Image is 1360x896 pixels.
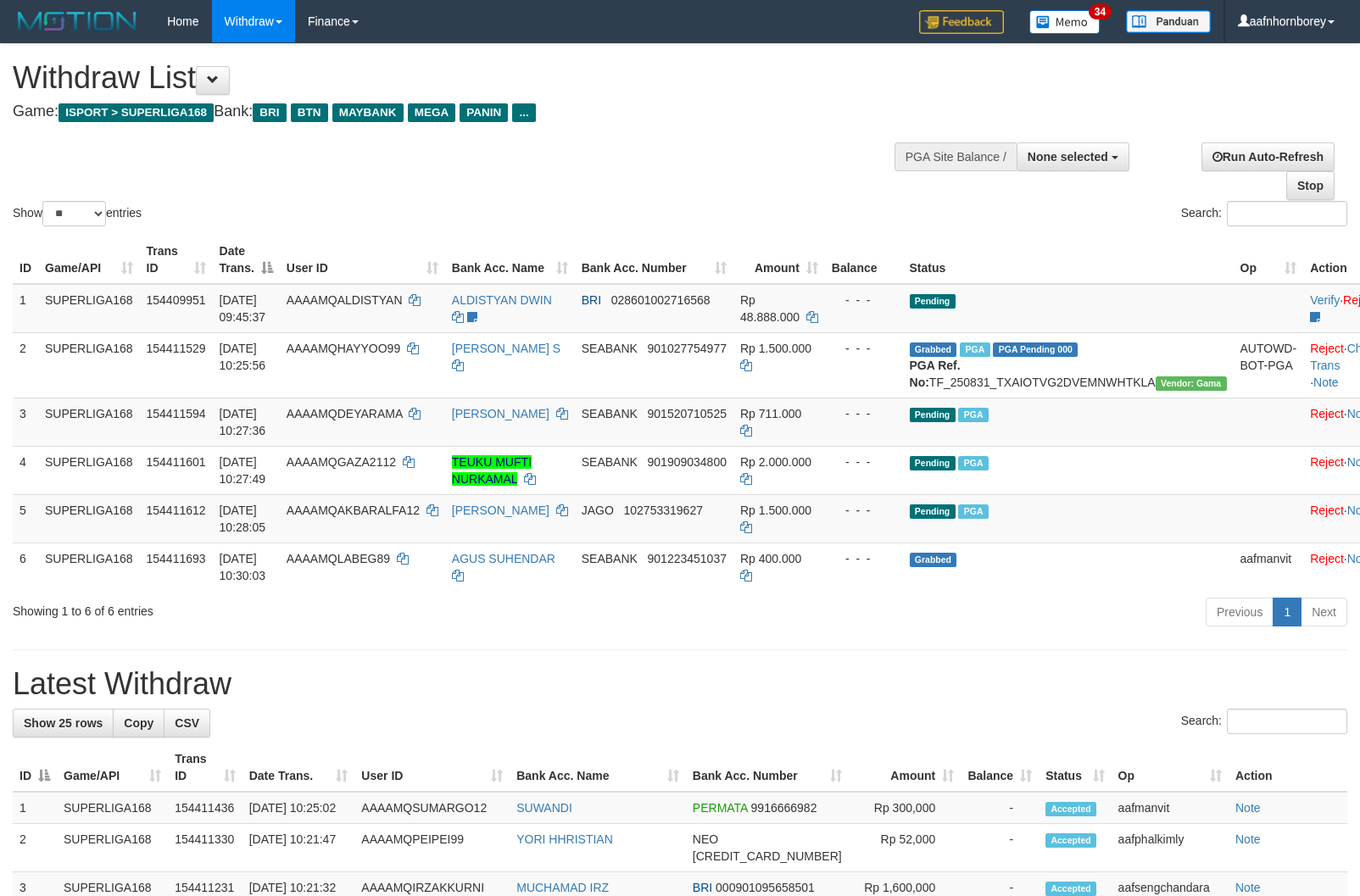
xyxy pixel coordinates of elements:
[13,201,142,226] label: Show entries
[24,716,103,730] span: Show 25 rows
[147,455,206,469] span: 154411601
[253,103,286,122] span: BRI
[164,709,210,737] a: CSV
[648,455,727,469] span: Copy 901909034800 to clipboard
[1206,598,1274,626] a: Previous
[693,881,712,894] span: BRI
[13,543,38,591] td: 6
[686,743,849,792] th: Bank Acc. Number: activate to sort column ascending
[1310,342,1344,355] a: Reject
[452,455,532,486] a: TEUKU MUFTI NURKAMAL
[1112,824,1229,872] td: aafphalkimly
[332,103,404,122] span: MAYBANK
[220,342,266,372] span: [DATE] 10:25:56
[220,504,266,534] span: [DATE] 10:28:05
[849,824,961,872] td: Rp 52,000
[611,293,711,307] span: Copy 028601002716568 to clipboard
[1229,743,1347,792] th: Action
[1201,142,1335,171] a: Run Auto-Refresh
[220,552,266,582] span: [DATE] 10:30:03
[895,142,1017,171] div: PGA Site Balance /
[1310,407,1344,420] a: Reject
[1045,882,1096,896] span: Accepted
[582,293,601,307] span: BRI
[220,293,266,324] span: [DATE] 09:45:37
[648,552,727,565] span: Copy 901223451037 to clipboard
[452,552,555,565] a: AGUS SUHENDAR
[1156,376,1227,391] span: Vendor URL: https://trx31.1velocity.biz
[960,342,989,357] span: Marked by aafsengchandara
[516,832,613,846] a: YORI HHRISTIAN
[832,550,896,567] div: - - -
[740,455,811,469] span: Rp 2.000.000
[1234,236,1304,284] th: Op: activate to sort column ascending
[733,236,825,284] th: Amount: activate to sort column ascending
[1039,743,1111,792] th: Status: activate to sort column ascending
[13,743,57,792] th: ID: activate to sort column descending
[38,494,140,543] td: SUPERLIGA168
[910,553,957,567] span: Grabbed
[13,596,554,620] div: Showing 1 to 6 of 6 entries
[168,792,242,824] td: 154411436
[958,456,988,470] span: Marked by aafsengchandara
[140,236,213,284] th: Trans ID: activate to sort column ascending
[59,103,214,122] span: ISPORT > SUPERLIGA168
[147,407,206,420] span: 154411594
[961,743,1039,792] th: Balance: activate to sort column ascending
[575,236,733,284] th: Bank Acc. Number: activate to sort column ascending
[460,103,508,122] span: PANIN
[38,332,140,398] td: SUPERLIGA168
[1310,455,1344,469] a: Reject
[38,398,140,446] td: SUPERLIGA168
[958,504,988,519] span: Marked by aafsoycanthlai
[168,743,242,792] th: Trans ID: activate to sort column ascending
[849,792,961,824] td: Rp 300,000
[648,342,727,355] span: Copy 901027754977 to clipboard
[582,455,638,469] span: SEABANK
[958,408,988,422] span: Marked by aafsengchandara
[1112,792,1229,824] td: aafmanvit
[1181,201,1347,226] label: Search:
[1126,10,1211,33] img: panduan.png
[242,792,355,824] td: [DATE] 10:25:02
[832,454,896,470] div: - - -
[693,849,842,863] span: Copy 5859459201250908 to clipboard
[13,103,889,120] h4: Game: Bank:
[961,824,1039,872] td: -
[1286,171,1335,200] a: Stop
[693,832,718,846] span: NEO
[13,667,1347,701] h1: Latest Withdraw
[38,446,140,494] td: SUPERLIGA168
[13,494,38,543] td: 5
[582,504,614,517] span: JAGO
[832,405,896,422] div: - - -
[13,332,38,398] td: 2
[740,293,800,324] span: Rp 48.888.000
[1313,376,1339,389] a: Note
[832,502,896,519] div: - - -
[1045,802,1096,816] span: Accepted
[452,293,552,307] a: ALDISTYAN DWIN
[354,792,510,824] td: AAAAMQSUMARGO12
[1227,201,1347,226] input: Search:
[740,552,801,565] span: Rp 400.000
[38,284,140,333] td: SUPERLIGA168
[242,743,355,792] th: Date Trans.: activate to sort column ascending
[1273,598,1301,626] a: 1
[220,407,266,437] span: [DATE] 10:27:36
[648,407,727,420] span: Copy 901520710525 to clipboard
[452,342,560,355] a: [PERSON_NAME] S
[13,446,38,494] td: 4
[220,455,266,486] span: [DATE] 10:27:49
[1301,598,1347,626] a: Next
[1235,801,1261,815] a: Note
[147,293,206,307] span: 154409951
[910,359,961,389] b: PGA Ref. No:
[910,504,956,519] span: Pending
[291,103,328,122] span: BTN
[147,552,206,565] span: 154411693
[1089,4,1112,19] span: 34
[693,801,748,815] span: PERMATA
[452,407,549,420] a: [PERSON_NAME]
[1234,543,1304,591] td: aafmanvit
